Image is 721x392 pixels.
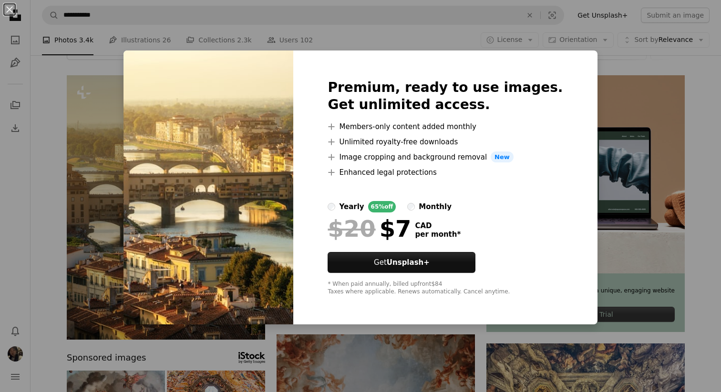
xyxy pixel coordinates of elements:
img: premium_photo-1661951753908-81f20d311009 [124,50,293,325]
li: Unlimited royalty-free downloads [328,136,563,148]
input: yearly65%off [328,203,335,211]
div: yearly [339,201,364,212]
a: GetUnsplash+ [328,252,475,273]
div: monthly [419,201,452,212]
div: * When paid annually, billed upfront $84 Taxes where applicable. Renews automatically. Cancel any... [328,281,563,296]
li: Enhanced legal protections [328,167,563,178]
li: Image cropping and background removal [328,151,563,163]
span: New [491,151,514,163]
div: $7 [328,216,411,241]
div: 65% off [368,201,396,212]
h2: Premium, ready to use images. Get unlimited access. [328,79,563,113]
li: Members-only content added monthly [328,121,563,132]
span: per month * [415,230,461,239]
span: $20 [328,216,375,241]
strong: Unsplash+ [387,258,430,267]
span: CAD [415,221,461,230]
input: monthly [407,203,415,211]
